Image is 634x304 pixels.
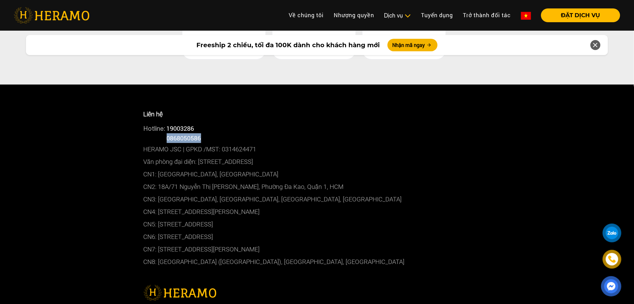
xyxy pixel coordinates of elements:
[384,11,411,20] div: Dịch vụ
[521,12,531,20] img: vn-flag.png
[404,13,411,19] img: subToggleIcon
[604,251,621,268] a: phone-icon
[144,218,491,231] p: CN5: [STREET_ADDRESS]
[541,8,620,22] button: ĐẶT DỊCH VỤ
[329,8,379,22] a: Nhượng quyền
[284,8,329,22] a: Về chúng tôi
[144,256,491,268] p: CN8: [GEOGRAPHIC_DATA] ([GEOGRAPHIC_DATA]), [GEOGRAPHIC_DATA], [GEOGRAPHIC_DATA]
[144,155,491,168] p: Văn phòng đại diện: [STREET_ADDRESS]
[608,256,616,263] img: phone-icon
[144,193,491,205] p: CN3: [GEOGRAPHIC_DATA], [GEOGRAPHIC_DATA], [GEOGRAPHIC_DATA], [GEOGRAPHIC_DATA]
[388,39,438,51] button: Nhận mã ngay
[144,109,491,119] p: Liên hệ
[144,243,491,256] p: CN7: [STREET_ADDRESS][PERSON_NAME]
[144,125,165,132] span: Hotline:
[536,13,620,18] a: ĐẶT DỊCH VỤ
[167,124,194,132] a: 19003286
[197,40,380,50] span: Freeship 2 chiều, tối đa 100K dành cho khách hàng mới
[144,205,491,218] p: CN4: [STREET_ADDRESS][PERSON_NAME]
[167,134,201,142] span: 0868050586
[416,8,458,22] a: Tuyển dụng
[144,143,491,155] p: HERAMO JSC | GPKD /MST: 0314624471
[144,180,491,193] p: CN2: 18A/71 Nguyễn Thị [PERSON_NAME], Phường Đa Kao, Quận 1, HCM
[144,168,491,180] p: CN1: [GEOGRAPHIC_DATA], [GEOGRAPHIC_DATA]
[144,285,216,301] img: logo
[144,231,491,243] p: CN6: [STREET_ADDRESS]
[458,8,516,22] a: Trở thành đối tác
[14,7,89,23] img: heramo-logo.png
